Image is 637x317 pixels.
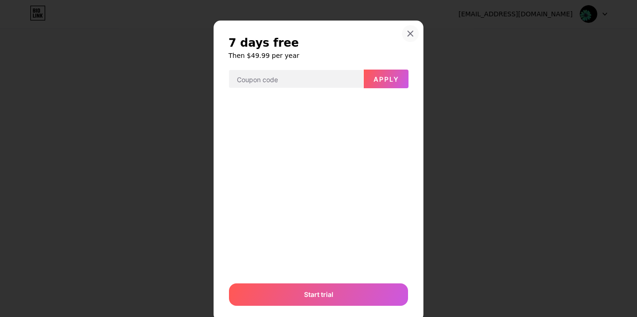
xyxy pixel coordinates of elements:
input: Coupon code [229,70,363,89]
h6: Then $49.99 per year [228,51,409,60]
button: Apply [364,70,409,88]
span: 7 days free [228,35,299,50]
span: Start trial [304,289,333,299]
span: Apply [374,75,399,83]
iframe: Cuadro de entrada de pago seguro [227,94,410,274]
